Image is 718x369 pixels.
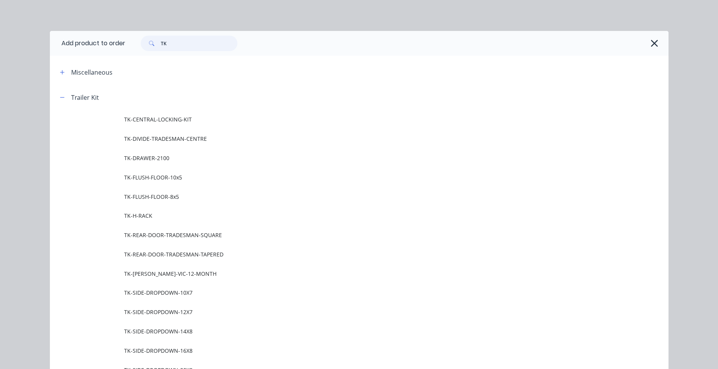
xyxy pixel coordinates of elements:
span: TK-H-RACK [124,212,559,220]
div: Add product to order [50,31,125,56]
span: TK-SIDE-DROPDOWN-12X7 [124,308,559,316]
div: Trailer Kit [71,93,99,102]
span: TK-SIDE-DROPDOWN-14X8 [124,327,559,335]
div: Miscellaneous [71,68,113,77]
span: TK-FLUSH-FLOOR-10x5 [124,173,559,181]
span: TK-DRAWER-2100 [124,154,559,162]
span: TK-REAR-DOOR-TRADESMAN-SQUARE [124,231,559,239]
span: TK-CENTRAL-LOCKING-KIT [124,115,559,123]
span: TK-FLUSH-FLOOR-8x5 [124,193,559,201]
span: TK-REAR-DOOR-TRADESMAN-TAPERED [124,250,559,258]
span: TK-SIDE-DROPDOWN-16X8 [124,347,559,355]
span: TK-SIDE-DROPDOWN-10X7 [124,289,559,297]
span: TK-DIVIDE-TRADESMAN-CENTRE [124,135,559,143]
input: Search... [161,36,237,51]
span: TK-[PERSON_NAME]-VIC-12-MONTH [124,270,559,278]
